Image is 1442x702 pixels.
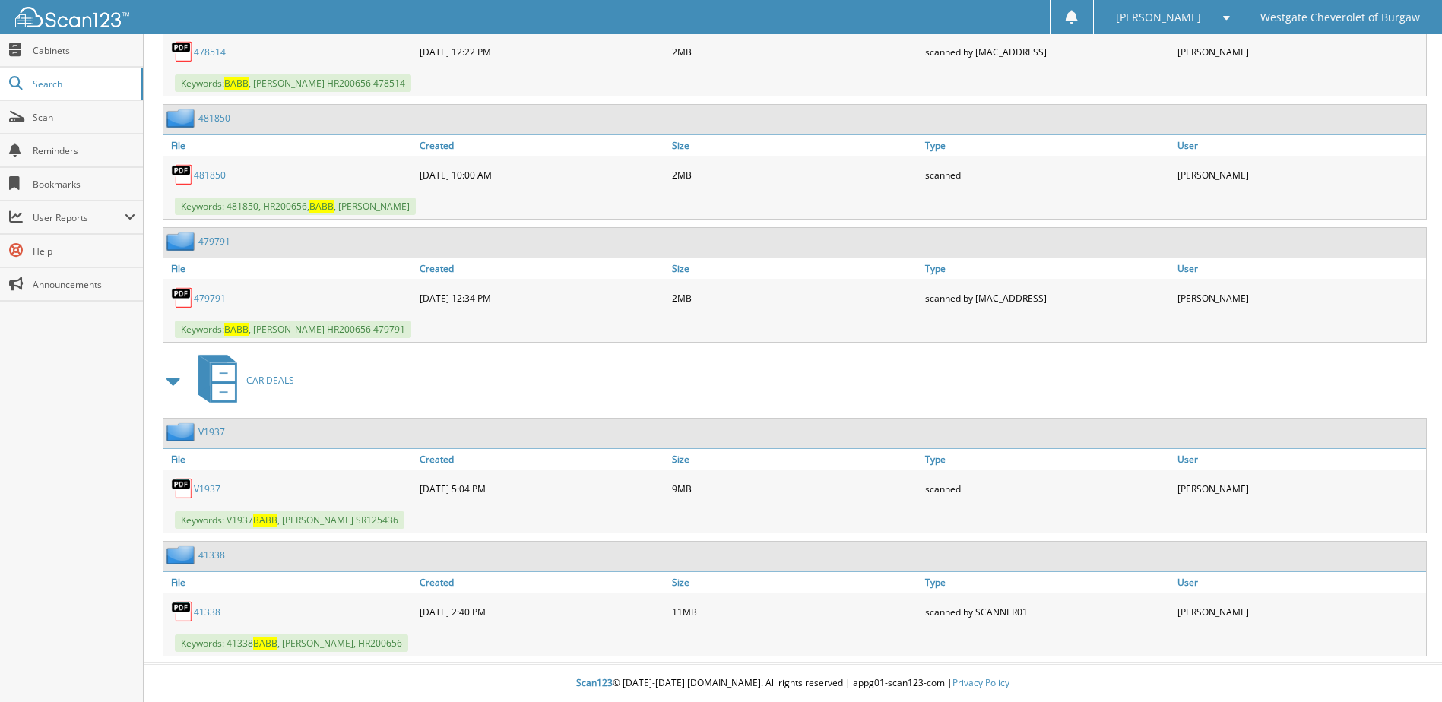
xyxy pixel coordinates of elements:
span: User Reports [33,211,125,224]
img: PDF.png [171,600,194,623]
div: [DATE] 2:40 PM [416,596,668,627]
a: File [163,135,416,156]
a: Type [921,135,1174,156]
div: scanned by SCANNER01 [921,596,1174,627]
a: Type [921,258,1174,279]
a: User [1174,258,1426,279]
img: PDF.png [171,163,194,186]
a: User [1174,449,1426,470]
div: [PERSON_NAME] [1174,283,1426,313]
div: scanned by [MAC_ADDRESS] [921,36,1174,67]
span: [PERSON_NAME] [1116,13,1201,22]
a: User [1174,135,1426,156]
a: V1937 [198,425,225,438]
a: Created [416,572,668,593]
div: 2MB [668,36,921,67]
img: PDF.png [171,40,194,63]
div: 2MB [668,160,921,190]
div: 2MB [668,283,921,313]
a: Privacy Policy [952,676,1009,689]
div: [PERSON_NAME] [1174,473,1426,504]
a: Type [921,449,1174,470]
a: Size [668,449,921,470]
div: © [DATE]-[DATE] [DOMAIN_NAME]. All rights reserved | appg01-scan123-com | [144,665,1442,702]
div: 9MB [668,473,921,504]
span: Cabinets [33,44,135,57]
div: 11MB [668,596,921,627]
img: PDF.png [171,286,194,309]
a: CAR DEALS [189,350,294,410]
a: File [163,572,416,593]
a: Type [921,572,1174,593]
img: folder2.png [166,545,198,564]
div: scanned [921,473,1174,504]
div: [DATE] 12:34 PM [416,283,668,313]
span: Keywords: , [PERSON_NAME] HR200656 479791 [175,321,411,338]
a: 479791 [198,235,230,248]
span: CAR DEALS [246,374,294,387]
a: 479791 [194,292,226,305]
span: Announcements [33,278,135,291]
span: Scan123 [576,676,613,689]
img: folder2.png [166,109,198,128]
a: 478514 [194,46,226,58]
div: [PERSON_NAME] [1174,36,1426,67]
span: Help [33,245,135,258]
img: folder2.png [166,232,198,251]
div: [DATE] 12:22 PM [416,36,668,67]
img: PDF.png [171,477,194,500]
a: Size [668,258,921,279]
span: BABB [224,323,249,336]
span: Keywords: 481850, HR200656, , [PERSON_NAME] [175,198,416,215]
a: Created [416,258,668,279]
iframe: Chat Widget [1366,629,1442,702]
span: Keywords: V1937 , [PERSON_NAME] SR125436 [175,511,404,529]
a: 41338 [198,549,225,561]
span: Reminders [33,144,135,157]
a: V1937 [194,482,220,495]
div: [PERSON_NAME] [1174,160,1426,190]
a: Created [416,135,668,156]
span: BABB [224,77,249,90]
span: BABB [253,637,277,650]
a: File [163,258,416,279]
div: [DATE] 5:04 PM [416,473,668,504]
a: 41338 [194,606,220,618]
a: Size [668,572,921,593]
img: folder2.png [166,422,198,441]
a: User [1174,572,1426,593]
a: Created [416,449,668,470]
a: File [163,449,416,470]
span: Keywords: 41338 , [PERSON_NAME], HR200656 [175,634,408,652]
a: 481850 [194,169,226,182]
span: Westgate Cheverolet of Burgaw [1260,13,1420,22]
span: Bookmarks [33,178,135,191]
div: scanned by [MAC_ADDRESS] [921,283,1174,313]
span: BABB [253,514,277,526]
a: 481850 [198,112,230,125]
span: Keywords: , [PERSON_NAME] HR200656 478514 [175,74,411,92]
a: Size [668,135,921,156]
span: BABB [309,200,334,213]
span: Search [33,77,133,90]
img: scan123-logo-white.svg [15,7,129,27]
div: [PERSON_NAME] [1174,596,1426,627]
div: [DATE] 10:00 AM [416,160,668,190]
div: scanned [921,160,1174,190]
span: Scan [33,111,135,124]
